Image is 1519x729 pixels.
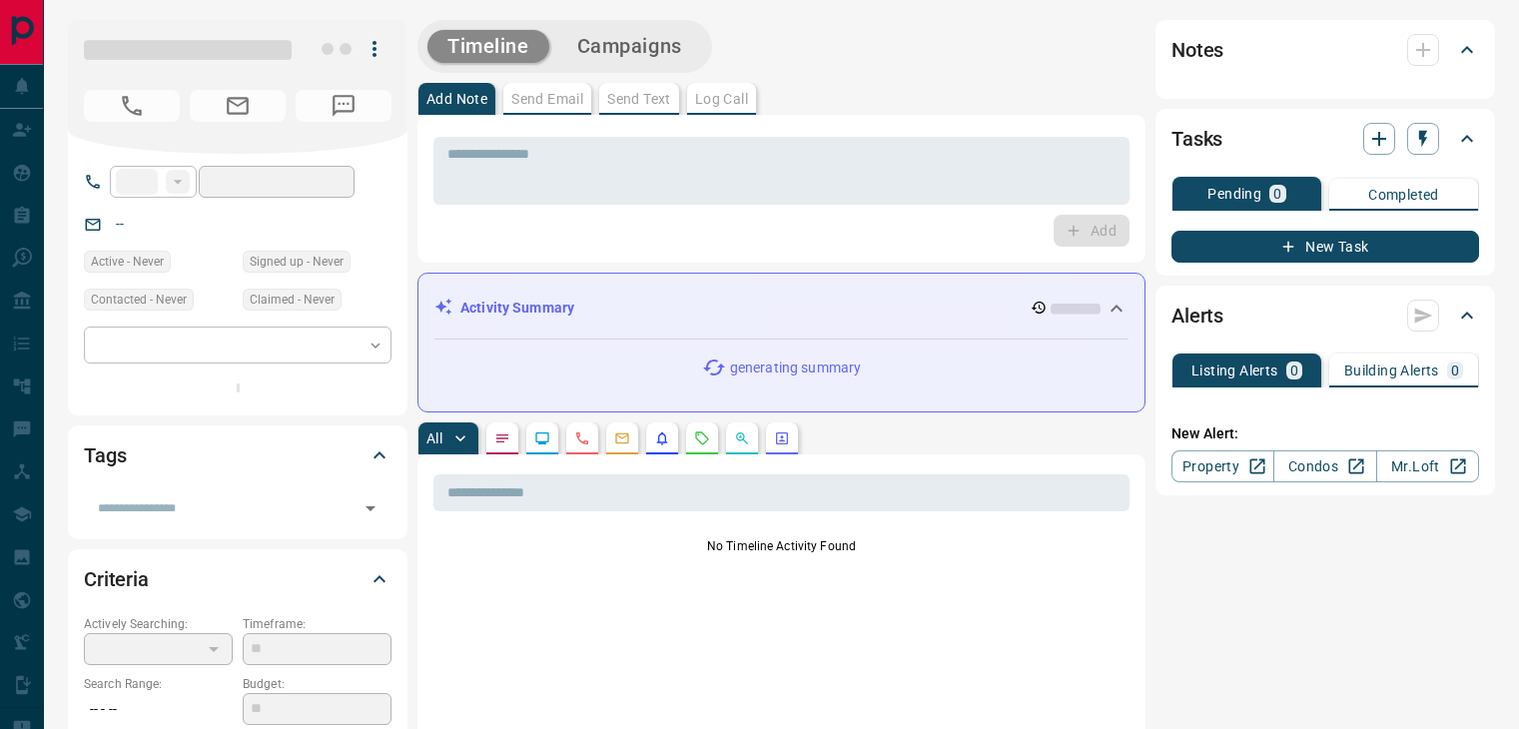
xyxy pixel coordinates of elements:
h2: Criteria [84,563,149,595]
p: 0 [1290,364,1298,377]
button: Timeline [427,30,549,63]
span: No Number [84,90,180,122]
div: Notes [1171,26,1479,74]
p: Activity Summary [460,298,574,319]
span: Active - Never [91,252,164,272]
svg: Requests [694,430,710,446]
button: Open [357,494,384,522]
h2: Notes [1171,34,1223,66]
p: Pending [1207,187,1261,201]
p: New Alert: [1171,423,1479,444]
svg: Notes [494,430,510,446]
a: -- [116,216,124,232]
p: Completed [1368,188,1439,202]
span: Signed up - Never [250,252,344,272]
span: Claimed - Never [250,290,335,310]
div: Alerts [1171,292,1479,340]
svg: Agent Actions [774,430,790,446]
a: Condos [1273,450,1376,482]
svg: Opportunities [734,430,750,446]
a: Property [1171,450,1274,482]
p: Listing Alerts [1191,364,1278,377]
p: All [426,431,442,445]
p: generating summary [730,358,861,378]
p: 0 [1451,364,1459,377]
p: Actively Searching: [84,615,233,633]
span: Contacted - Never [91,290,187,310]
button: Campaigns [557,30,702,63]
span: No Email [190,90,286,122]
div: Tasks [1171,115,1479,163]
p: 0 [1273,187,1281,201]
svg: Emails [614,430,630,446]
p: Search Range: [84,675,233,693]
a: Mr.Loft [1376,450,1479,482]
span: No Number [296,90,391,122]
p: Budget: [243,675,391,693]
p: Add Note [426,92,487,106]
p: Building Alerts [1344,364,1439,377]
div: Tags [84,431,391,479]
h2: Tasks [1171,123,1222,155]
p: -- - -- [84,693,233,726]
button: New Task [1171,231,1479,263]
h2: Tags [84,439,126,471]
p: No Timeline Activity Found [433,537,1130,555]
svg: Listing Alerts [654,430,670,446]
svg: Calls [574,430,590,446]
div: Criteria [84,555,391,603]
p: Timeframe: [243,615,391,633]
svg: Lead Browsing Activity [534,430,550,446]
div: Activity Summary [434,290,1129,327]
h2: Alerts [1171,300,1223,332]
